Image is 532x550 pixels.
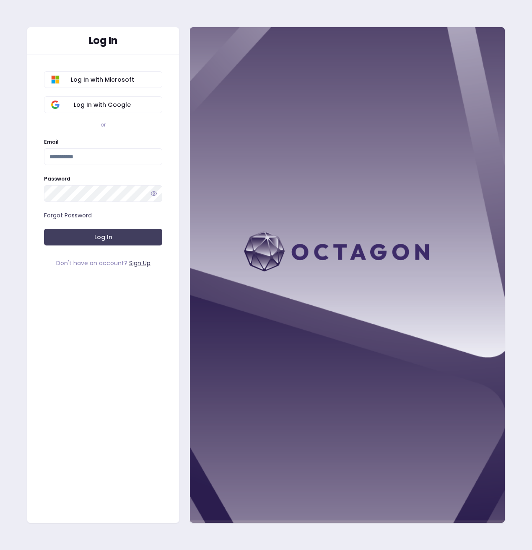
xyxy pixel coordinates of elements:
[94,233,112,241] span: Log In
[49,101,155,109] span: Log In with Google
[44,259,162,267] div: Don't have an account?
[129,259,151,267] a: Sign Up
[44,175,70,182] label: Password
[44,211,92,219] a: Forgot Password
[101,121,106,128] div: or
[44,96,162,113] button: Log In with Google
[44,71,162,88] button: Log In with Microsoft
[44,138,59,145] label: Email
[44,229,162,245] button: Log In
[44,36,162,46] div: Log In
[49,75,155,84] span: Log In with Microsoft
